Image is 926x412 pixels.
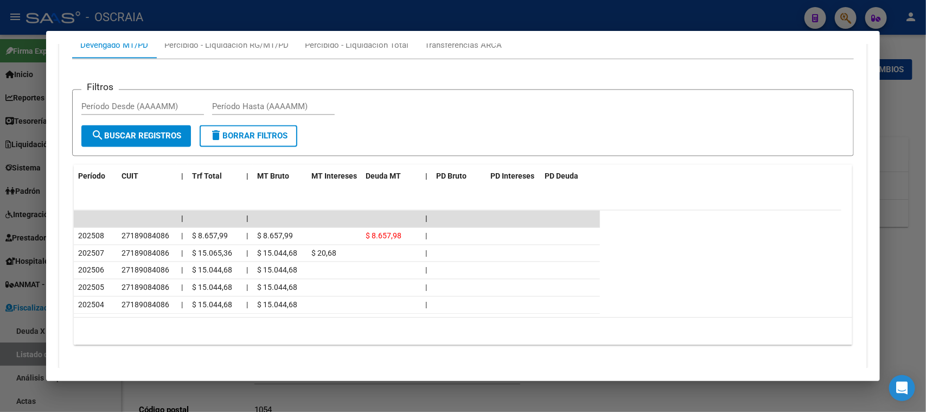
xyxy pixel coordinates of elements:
span: | [246,266,248,275]
datatable-header-cell: Trf Total [188,165,242,188]
mat-icon: delete [209,129,222,142]
span: Borrar Filtros [209,131,288,141]
span: | [181,232,183,240]
span: | [425,232,427,240]
span: | [425,214,427,223]
span: | [246,232,248,240]
span: $ 15.044,68 [257,266,297,275]
datatable-header-cell: Período [74,165,117,188]
span: $ 15.044,68 [257,283,297,292]
datatable-header-cell: PD Bruto [432,165,486,188]
span: 27189084086 [122,283,169,292]
span: Trf Total [192,172,222,181]
span: 27189084086 [122,266,169,275]
span: MT Bruto [257,172,289,181]
span: $ 15.044,68 [192,266,232,275]
span: PD Bruto [436,172,467,181]
datatable-header-cell: | [421,165,432,188]
span: | [181,214,183,223]
span: | [181,283,183,292]
span: | [425,266,427,275]
span: | [181,266,183,275]
span: | [181,249,183,258]
span: 202504 [78,301,104,309]
span: | [181,172,183,181]
datatable-header-cell: | [242,165,253,188]
span: 202508 [78,232,104,240]
span: | [246,172,248,181]
span: | [246,301,248,309]
h3: Filtros [81,81,119,93]
span: 27189084086 [122,301,169,309]
div: Transferencias ARCA [425,40,502,52]
span: | [246,214,248,223]
span: $ 8.657,99 [192,232,228,240]
span: | [246,249,248,258]
datatable-header-cell: CUIT [117,165,177,188]
span: $ 15.044,68 [257,249,297,258]
span: $ 8.657,99 [257,232,293,240]
span: | [425,301,427,309]
button: Borrar Filtros [200,125,297,147]
span: | [246,283,248,292]
span: $ 15.044,68 [192,283,232,292]
span: $ 15.044,68 [192,301,232,309]
span: 27189084086 [122,249,169,258]
span: | [425,172,427,181]
datatable-header-cell: PD Intereses [486,165,540,188]
span: Deuda MT [366,172,401,181]
datatable-header-cell: PD Deuda [540,165,600,188]
span: Buscar Registros [91,131,181,141]
span: Período [78,172,105,181]
span: 202507 [78,249,104,258]
span: $ 15.065,36 [192,249,232,258]
span: 202505 [78,283,104,292]
span: PD Intereses [490,172,534,181]
div: Percibido - Liquidación RG/MT/PD [164,40,289,52]
span: MT Intereses [311,172,357,181]
span: 27189084086 [122,232,169,240]
datatable-header-cell: | [177,165,188,188]
span: | [181,301,183,309]
datatable-header-cell: MT Intereses [307,165,361,188]
datatable-header-cell: MT Bruto [253,165,307,188]
span: CUIT [122,172,138,181]
span: $ 15.044,68 [257,301,297,309]
div: Devengado MT/PD [80,40,148,52]
span: $ 20,68 [311,249,336,258]
span: | [425,283,427,292]
div: Percibido - Liquidación Total [305,40,408,52]
span: PD Deuda [545,172,578,181]
button: Buscar Registros [81,125,191,147]
span: 202506 [78,266,104,275]
mat-icon: search [91,129,104,142]
span: $ 8.657,98 [366,232,401,240]
span: | [425,249,427,258]
div: Open Intercom Messenger [889,375,915,401]
datatable-header-cell: Deuda MT [361,165,421,188]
